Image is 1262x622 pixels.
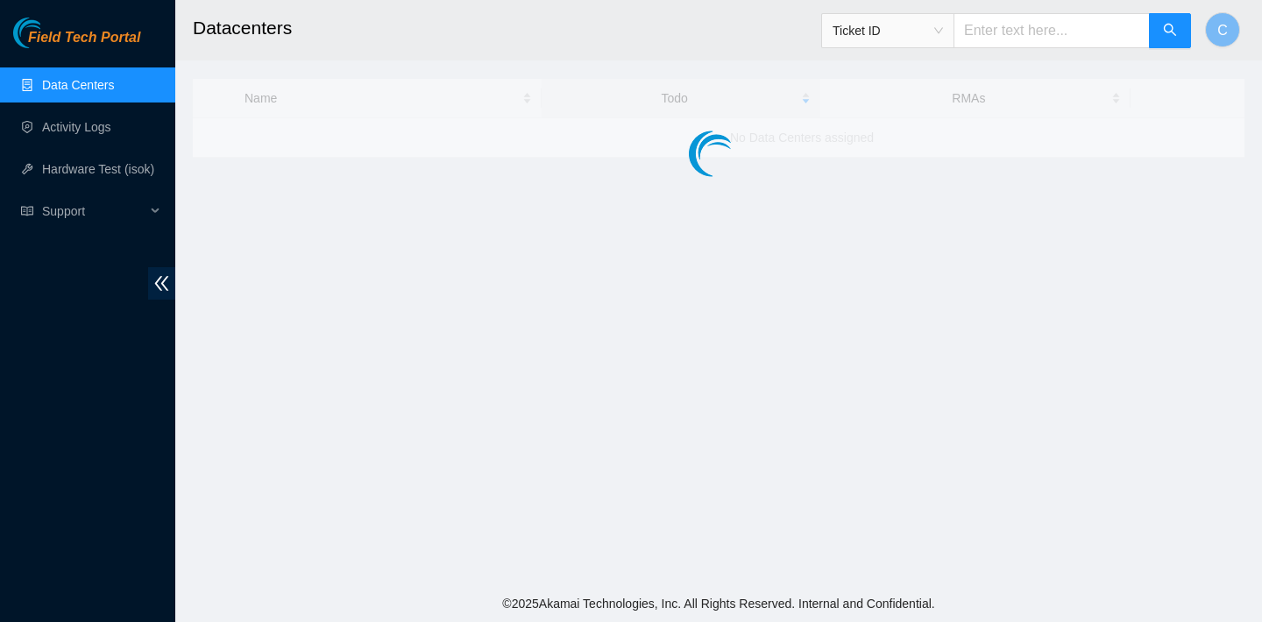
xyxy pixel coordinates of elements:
[42,78,114,92] a: Data Centers
[1149,13,1191,48] button: search
[28,30,140,46] span: Field Tech Portal
[148,267,175,300] span: double-left
[42,120,111,134] a: Activity Logs
[1217,19,1228,41] span: C
[1163,23,1177,39] span: search
[42,162,154,176] a: Hardware Test (isok)
[42,194,145,229] span: Support
[21,205,33,217] span: read
[954,13,1150,48] input: Enter text here...
[175,585,1262,622] footer: © 2025 Akamai Technologies, Inc. All Rights Reserved. Internal and Confidential.
[13,32,140,54] a: Akamai TechnologiesField Tech Portal
[1205,12,1240,47] button: C
[13,18,89,48] img: Akamai Technologies
[833,18,943,44] span: Ticket ID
